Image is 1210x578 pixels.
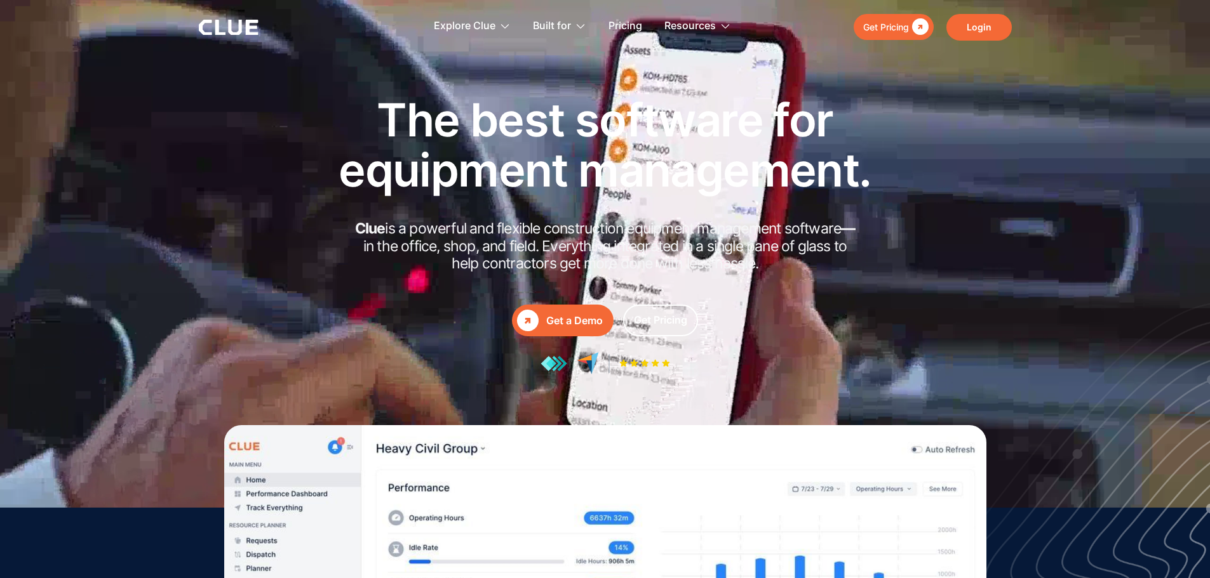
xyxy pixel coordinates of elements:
div: Get Pricing [863,19,909,35]
a: Get Pricing [623,305,698,336]
img: Five-star rating icon [619,359,670,367]
h1: The best software for equipment management. [319,95,891,195]
a: Get Pricing [854,14,934,40]
img: reviews at capterra [577,352,599,374]
div: Resources [664,6,716,46]
div: Explore Clue [434,6,495,46]
div: Get a Demo [546,313,603,329]
div: Get Pricing [634,312,687,328]
img: reviews at getapp [541,355,567,372]
strong: Clue [355,220,386,237]
div:  [517,310,539,331]
strong: — [841,220,855,237]
div:  [909,19,929,35]
a: Get a Demo [512,305,614,336]
a: Login [946,14,1012,41]
h2: is a powerful and flexible construction equipment management software in the office, shop, and fi... [351,220,859,273]
div: Built for [533,6,571,46]
a: Pricing [608,6,642,46]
